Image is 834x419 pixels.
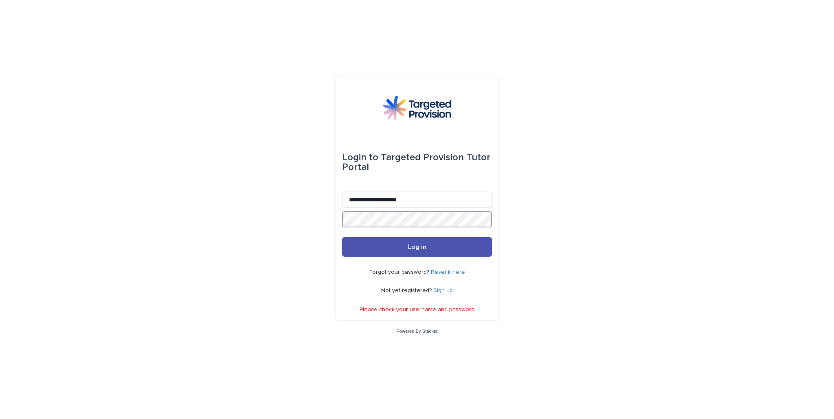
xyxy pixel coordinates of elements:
[342,146,492,179] div: Targeted Provision Tutor Portal
[408,244,426,250] span: Log in
[431,269,465,275] a: Reset it here
[383,96,451,120] img: M5nRWzHhSzIhMunXDL62
[342,237,492,257] button: Log in
[369,269,431,275] span: Forgot your password?
[360,306,474,313] p: Please check your username and password
[396,329,437,334] a: Powered By Stacker
[342,153,378,162] span: Login to
[433,288,453,293] a: Sign up
[381,288,433,293] span: Not yet registered?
